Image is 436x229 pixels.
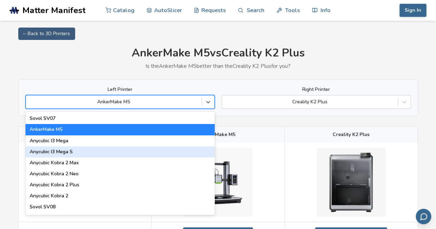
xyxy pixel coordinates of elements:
div: Anycubic Kobra 2 Neo [26,168,215,179]
a: ← Back to 3D Printers [18,28,75,40]
img: Creality K2 Plus [317,148,386,217]
div: Anycubic I3 Mega [26,135,215,146]
div: AnkerMake M5 [26,124,215,135]
h1: AnkerMake M5 vs Creality K2 Plus [18,47,418,60]
span: Creality K2 Plus [333,132,369,137]
input: AnkerMake M5Sovol SV07AnkerMake M5Anycubic I3 MegaAnycubic I3 Mega SAnycubic Kobra 2 MaxAnycubic ... [29,99,31,105]
label: Left Printer [26,87,215,92]
div: Anycubic Kobra 2 Max [26,157,215,168]
input: Creality K2 Plus [225,99,227,105]
div: Sovol SV07 [26,113,215,124]
div: Sovol SV08 [26,201,215,212]
div: Creality Hi [26,212,215,223]
button: Send feedback via email [416,209,431,224]
div: Anycubic Kobra 2 Plus [26,179,215,190]
div: Anycubic I3 Mega S [26,146,215,157]
span: Matter Manifest [22,6,85,15]
button: Sign In [399,4,426,17]
p: Is the AnkerMake M5 better than the Creality K2 Plus for you? [18,63,418,69]
div: Anycubic Kobra 2 [26,190,215,201]
img: AnkerMake M5 [183,148,252,217]
span: AnkerMake M5 [201,132,235,137]
label: Right Printer [222,87,411,92]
